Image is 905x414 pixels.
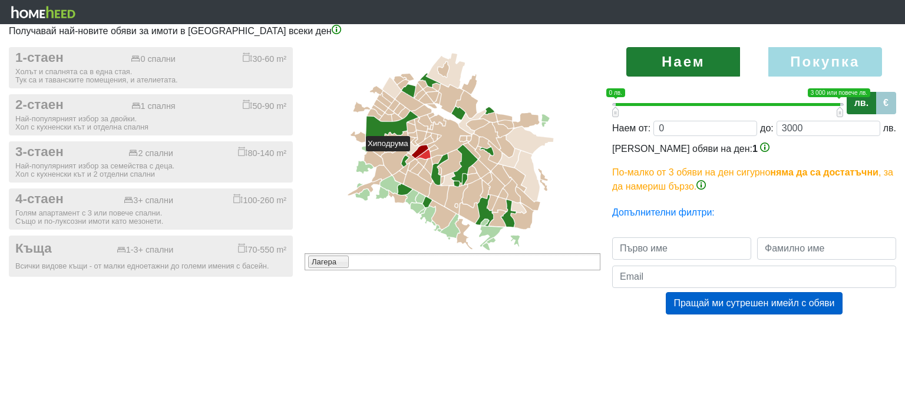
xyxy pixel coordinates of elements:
[15,50,64,66] span: 1-стаен
[233,194,286,206] div: 100-260 m²
[757,237,896,260] input: Фамилно име
[847,92,876,114] label: лв.
[124,196,173,206] div: 3+ спални
[808,88,870,97] span: 3 000 или повече лв.
[666,292,842,314] button: Пращай ми сутрешен имейл с обяви
[9,236,293,277] button: Къща 1-3+ спални 70-550 m² Всички видове къщи - от малки едноетажни до големи имения с басейн.
[15,262,286,270] div: Всички видове къщи - от малки едноетажни до големи имения с басейн.
[612,237,751,260] input: Първо име
[883,121,896,135] div: лв.
[128,148,173,158] div: 2 спални
[243,52,286,64] div: 30-60 m²
[612,142,896,194] div: [PERSON_NAME] обяви на ден:
[131,54,175,64] div: 0 спални
[15,115,286,131] div: Най-популярният избор за двойки. Хол с кухненски кът и отделна спалня
[15,241,52,257] span: Къща
[131,101,176,111] div: 1 спалня
[9,188,293,230] button: 4-стаен 3+ спални 100-260 m² Голям апартамент с 3 или повече спални.Също и по-луксозни имоти като...
[238,147,286,158] div: 80-140 m²
[770,167,878,177] b: няма да са достатъчни
[15,97,64,113] span: 2-стаен
[612,207,715,217] a: Допълнителни филтри:
[243,100,286,111] div: 50-90 m²
[312,257,336,266] span: Лагера
[612,121,650,135] div: Наем от:
[612,266,896,288] input: Email
[332,25,341,34] img: info-3.png
[760,143,769,152] img: info-3.png
[626,47,740,77] label: Наем
[696,180,706,190] img: info-3.png
[9,24,896,38] p: Получавай най-новите обяви за имоти в [GEOGRAPHIC_DATA] всеки ден
[768,47,882,77] label: Покупка
[9,47,293,88] button: 1-стаен 0 спални 30-60 m² Холът и спалнята са в една стая.Тук са и таванските помещения, и ателие...
[752,144,758,154] span: 1
[117,245,174,255] div: 1-3+ спални
[15,162,286,178] div: Най-популярният избор за семейства с деца. Хол с кухненски кът и 2 отделни спални
[760,121,774,135] div: до:
[612,165,896,194] p: По-малко от 3 обяви на ден сигурно , за да намериш бързо.
[9,141,293,183] button: 3-стаен 2 спални 80-140 m² Най-популярният избор за семейства с деца.Хол с кухненски кът и 2 отде...
[238,243,286,255] div: 70-550 m²
[15,68,286,84] div: Холът и спалнята са в една стая. Тук са и таванските помещения, и ателиетата.
[9,94,293,135] button: 2-стаен 1 спалня 50-90 m² Най-популярният избор за двойки.Хол с кухненски кът и отделна спалня
[15,144,64,160] span: 3-стаен
[606,88,625,97] span: 0 лв.
[15,191,64,207] span: 4-стаен
[876,92,896,114] label: €
[15,209,286,226] div: Голям апартамент с 3 или повече спални. Също и по-луксозни имоти като мезонети.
